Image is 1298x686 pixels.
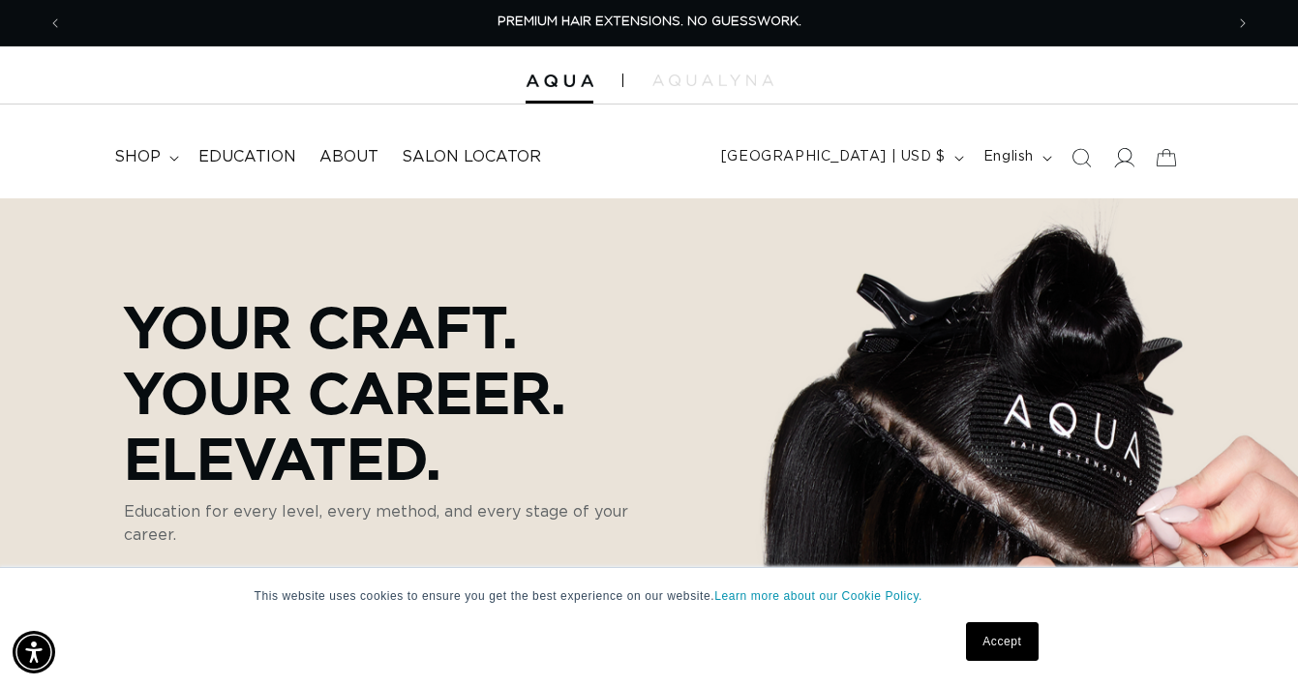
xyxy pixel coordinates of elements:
[114,147,161,167] span: shop
[714,589,922,603] a: Learn more about our Cookie Policy.
[124,500,676,547] p: Education for every level, every method, and every stage of your career.
[390,135,553,179] a: Salon Locator
[983,147,1034,167] span: English
[308,135,390,179] a: About
[198,147,296,167] span: Education
[526,75,593,88] img: Aqua Hair Extensions
[652,75,773,86] img: aqualyna.com
[1201,593,1298,686] iframe: Chat Widget
[124,293,676,491] p: Your Craft. Your Career. Elevated.
[1060,136,1102,179] summary: Search
[187,135,308,179] a: Education
[966,622,1038,661] a: Accept
[103,135,187,179] summary: shop
[13,631,55,673] div: Accessibility Menu
[34,5,76,42] button: Previous announcement
[972,139,1060,176] button: English
[498,15,801,28] span: PREMIUM HAIR EXTENSIONS. NO GUESSWORK.
[1222,5,1264,42] button: Next announcement
[721,147,946,167] span: [GEOGRAPHIC_DATA] | USD $
[709,139,972,176] button: [GEOGRAPHIC_DATA] | USD $
[255,587,1044,605] p: This website uses cookies to ensure you get the best experience on our website.
[402,147,541,167] span: Salon Locator
[319,147,378,167] span: About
